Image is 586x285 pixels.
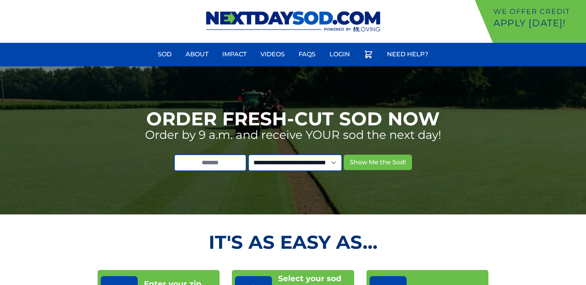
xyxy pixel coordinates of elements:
[146,110,440,128] h1: Order Fresh-Cut Sod Now
[294,45,320,64] a: FAQs
[181,45,213,64] a: About
[256,45,289,64] a: Videos
[145,128,441,142] p: Order by 9 a.m. and receive YOUR sod the next day!
[325,45,355,64] a: Login
[493,6,583,17] p: We offer Credit
[344,155,412,170] button: Show Me the Sod!
[98,233,488,251] h2: It's as Easy As...
[153,45,176,64] a: Sod
[493,17,583,29] p: Apply [DATE]!
[218,45,251,64] a: Impact
[382,45,433,64] a: Need Help?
